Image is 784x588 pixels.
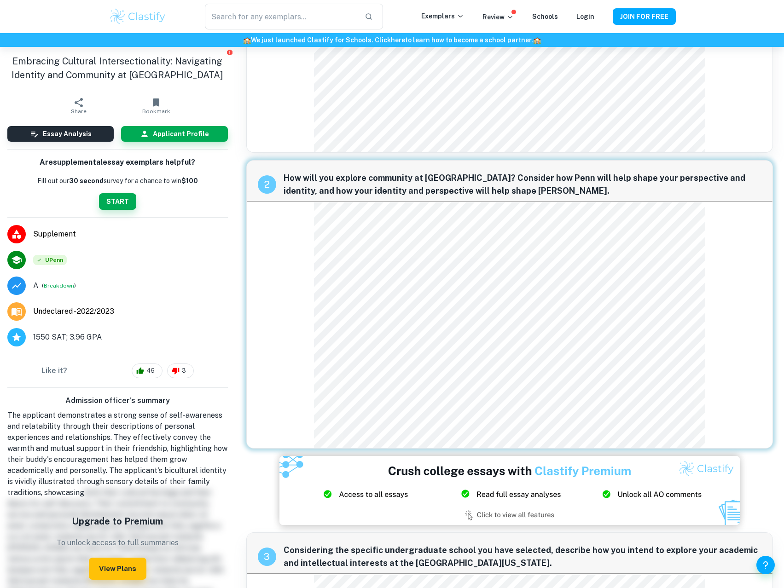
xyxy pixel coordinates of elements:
[258,175,276,194] div: recipe
[57,537,179,548] p: To unlock access to full summaries
[40,157,195,168] h6: Are supplemental essay exemplars helpful?
[7,395,228,406] h6: Admission officer's summary
[258,548,276,566] div: recipe
[153,129,209,139] h6: Applicant Profile
[121,126,227,142] button: Applicant Profile
[141,366,160,375] span: 46
[33,306,122,317] a: Major and Application Year
[142,108,170,115] span: Bookmark
[33,280,38,291] p: Grade
[226,49,233,56] button: Report issue
[205,4,357,29] input: Search for any exemplars...
[89,558,146,580] button: View Plans
[42,281,76,290] span: ( )
[279,456,740,525] img: Ad
[284,544,761,570] span: Considering the specific undergraduate school you have selected, describe how you intend to explo...
[41,365,67,376] h6: Like it?
[181,177,198,184] strong: $100
[7,411,227,497] span: The applicant demonstrates a strong sense of self-awareness and relatability through their descri...
[167,363,194,378] div: 3
[117,93,195,119] button: Bookmark
[57,514,179,528] h5: Upgrade to Premium
[33,229,228,240] span: Supplement
[613,8,676,25] button: JOIN FOR FREE
[37,176,198,186] p: Fill out our survey for a chance to win
[7,126,114,142] button: Essay Analysis
[2,35,782,45] h6: We just launched Clastify for Schools. Click to learn how to become a school partner.
[33,332,102,343] span: 1550 SAT; 3.96 GPA
[576,13,594,20] a: Login
[33,255,67,265] div: Accepted: University of Pennsylvania
[532,13,558,20] a: Schools
[243,36,251,44] span: 🏫
[7,54,228,82] h1: Embracing Cultural Intersectionality: Navigating Identity and Community at [GEOGRAPHIC_DATA]
[44,282,74,290] button: Breakdown
[40,93,117,119] button: Share
[69,177,104,184] b: 30 second
[177,366,191,375] span: 3
[132,363,163,378] div: 46
[109,7,167,26] img: Clastify logo
[33,255,67,265] span: UPenn
[482,12,514,22] p: Review
[71,108,87,115] span: Share
[284,172,761,197] span: How will you explore community at [GEOGRAPHIC_DATA]? Consider how Penn will help shape your persp...
[99,193,136,210] button: START
[533,36,541,44] span: 🏫
[421,11,464,21] p: Exemplars
[756,556,775,574] button: Help and Feedback
[33,306,114,317] span: Undeclared - 2022/2023
[43,129,92,139] h6: Essay Analysis
[391,36,405,44] a: here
